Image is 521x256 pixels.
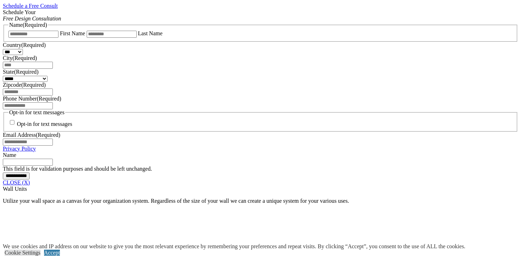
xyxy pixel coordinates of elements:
[3,166,518,172] div: This field is for validation purposes and should be left unchanged.
[3,3,58,9] a: Schedule a Free Consult (opens a dropdown menu)
[17,121,72,127] label: Opt-in for text messages
[3,132,60,138] label: Email Address
[3,146,36,152] a: Privacy Policy
[3,96,61,102] label: Phone Number
[138,30,163,36] label: Last Name
[3,16,61,22] em: Free Design Consultation
[5,250,41,256] a: Cookie Settings
[36,132,60,138] span: (Required)
[3,152,16,158] label: Name
[3,179,30,185] a: CLOSE (X)
[44,250,60,256] a: Accept
[3,69,38,75] label: State
[3,186,27,192] span: Wall Units
[60,30,85,36] label: First Name
[8,109,65,116] legend: Opt-in for text messages
[3,198,518,204] p: Utilize your wall space as a canvas for your organization system. Regardless of the size of your ...
[3,9,61,22] span: Schedule Your
[14,69,38,75] span: (Required)
[37,96,61,102] span: (Required)
[3,243,465,250] div: We use cookies and IP address on our website to give you the most relevant experience by remember...
[23,22,47,28] span: (Required)
[3,82,46,88] label: Zipcode
[13,55,37,61] span: (Required)
[3,42,46,48] label: Country
[3,55,37,61] label: City
[21,42,45,48] span: (Required)
[21,82,45,88] span: (Required)
[8,22,48,28] legend: Name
